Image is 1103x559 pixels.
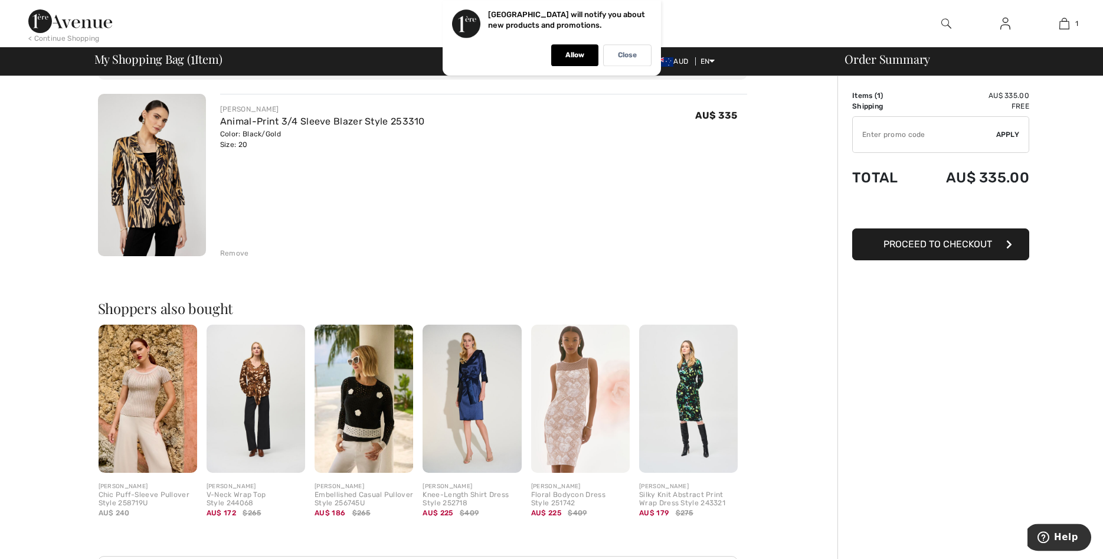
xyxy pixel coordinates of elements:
[883,238,992,250] span: Proceed to Checkout
[315,482,413,491] div: [PERSON_NAME]
[220,248,249,259] div: Remove
[531,509,561,517] span: AU$ 225
[315,509,345,517] span: AU$ 186
[423,509,453,517] span: AU$ 225
[315,325,413,473] img: Embellished Casual Pullover Style 256745U
[639,509,669,517] span: AU$ 179
[853,117,996,152] input: Promo code
[28,9,112,33] img: 1ère Avenue
[207,482,305,491] div: [PERSON_NAME]
[243,508,261,518] span: $265
[877,91,881,100] span: 1
[676,508,693,518] span: $275
[99,509,130,517] span: AU$ 240
[852,158,915,198] td: Total
[315,491,413,508] div: Embellished Casual Pullover Style 256745U
[1035,17,1093,31] a: 1
[639,491,738,508] div: Silky Knit Abstract Print Wrap Dress Style 243321
[991,17,1020,31] a: Sign In
[220,129,425,150] div: Color: Black/Gold Size: 20
[852,101,915,112] td: Shipping
[1000,17,1010,31] img: My Info
[852,198,1029,224] iframe: PayPal
[352,508,371,518] span: $265
[996,129,1020,140] span: Apply
[220,116,425,127] a: Animal-Print 3/4 Sleeve Blazer Style 253310
[99,491,197,508] div: Chic Puff-Sleeve Pullover Style 258719U
[915,158,1029,198] td: AU$ 335.00
[531,325,630,473] img: Floral Bodycon Dress Style 251742
[639,325,738,473] img: Silky Knit Abstract Print Wrap Dress Style 243321
[654,57,673,67] img: Australian Dollar
[191,50,195,66] span: 1
[568,508,587,518] span: $409
[99,325,197,473] img: Chic Puff-Sleeve Pullover Style 258719U
[618,51,637,60] p: Close
[852,228,1029,260] button: Proceed to Checkout
[423,482,521,491] div: [PERSON_NAME]
[639,482,738,491] div: [PERSON_NAME]
[654,57,693,66] span: AUD
[1059,17,1069,31] img: My Bag
[852,90,915,101] td: Items ( )
[207,491,305,508] div: V-Neck Wrap Top Style 244068
[915,101,1029,112] td: Free
[701,57,715,66] span: EN
[915,90,1029,101] td: AU$ 335.00
[98,94,206,256] img: Animal-Print 3/4 Sleeve Blazer Style 253310
[1027,524,1091,553] iframe: Opens a widget where you can find more information
[1075,18,1078,29] span: 1
[531,482,630,491] div: [PERSON_NAME]
[207,325,305,473] img: V-Neck Wrap Top Style 244068
[531,491,630,508] div: Floral Bodycon Dress Style 251742
[28,33,100,44] div: < Continue Shopping
[423,491,521,508] div: Knee-Length Shirt Dress Style 252718
[94,53,222,65] span: My Shopping Bag ( Item)
[565,51,584,60] p: Allow
[941,17,951,31] img: search the website
[99,482,197,491] div: [PERSON_NAME]
[488,10,645,30] p: [GEOGRAPHIC_DATA] will notify you about new products and promotions.
[460,508,479,518] span: $409
[830,53,1096,65] div: Order Summary
[207,509,236,517] span: AU$ 172
[98,301,747,315] h2: Shoppers also bought
[220,104,425,115] div: [PERSON_NAME]
[423,325,521,473] img: Knee-Length Shirt Dress Style 252718
[695,110,737,121] span: AU$ 335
